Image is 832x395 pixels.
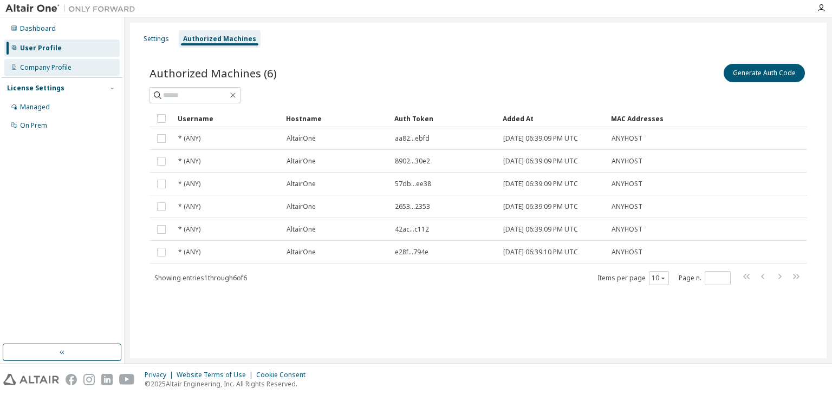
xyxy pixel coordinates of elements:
span: aa82...ebfd [395,134,430,143]
span: AltairOne [287,157,316,166]
img: Altair One [5,3,141,14]
div: Cookie Consent [256,371,312,379]
div: On Prem [20,121,47,130]
div: Added At [503,110,602,127]
div: Privacy [145,371,177,379]
span: * (ANY) [178,248,200,256]
div: License Settings [7,84,64,93]
span: * (ANY) [178,180,200,188]
div: MAC Addresses [611,110,693,127]
span: * (ANY) [178,202,200,211]
span: 8902...30e2 [395,157,430,166]
span: Items per page [597,271,669,285]
span: ANYHOST [612,157,642,166]
img: instagram.svg [83,374,95,385]
div: Username [178,110,277,127]
img: youtube.svg [119,374,135,385]
span: ANYHOST [612,180,642,188]
span: AltairOne [287,248,316,256]
div: Website Terms of Use [177,371,256,379]
span: Authorized Machines (6) [149,65,277,81]
span: * (ANY) [178,225,200,234]
span: ANYHOST [612,225,642,234]
span: AltairOne [287,202,316,211]
span: ANYHOST [612,248,642,256]
span: [DATE] 06:39:09 PM UTC [503,157,578,166]
span: AltairOne [287,180,316,188]
p: © 2025 Altair Engineering, Inc. All Rights Reserved. [145,379,312,389]
span: * (ANY) [178,134,200,143]
span: Page n. [679,271,731,285]
span: [DATE] 06:39:09 PM UTC [503,134,578,143]
img: altair_logo.svg [3,374,59,385]
span: ANYHOST [612,134,642,143]
button: 10 [652,274,666,282]
span: [DATE] 06:39:09 PM UTC [503,180,578,188]
div: Auth Token [394,110,494,127]
span: [DATE] 06:39:10 PM UTC [503,248,578,256]
div: Hostname [286,110,386,127]
span: 57db...ee38 [395,180,431,188]
img: facebook.svg [66,374,77,385]
span: 2653...2353 [395,202,430,211]
div: Company Profile [20,63,71,72]
span: e28f...794e [395,248,428,256]
span: 42ac...c112 [395,225,429,234]
button: Generate Auth Code [724,64,805,82]
span: AltairOne [287,134,316,143]
span: AltairOne [287,225,316,234]
div: Settings [144,35,169,43]
div: Managed [20,103,50,111]
span: Showing entries 1 through 6 of 6 [154,273,247,282]
span: [DATE] 06:39:09 PM UTC [503,202,578,211]
div: Dashboard [20,24,56,33]
span: * (ANY) [178,157,200,166]
div: User Profile [20,44,62,52]
span: ANYHOST [612,202,642,211]
span: [DATE] 06:39:09 PM UTC [503,225,578,234]
img: linkedin.svg [101,374,113,385]
div: Authorized Machines [183,35,256,43]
